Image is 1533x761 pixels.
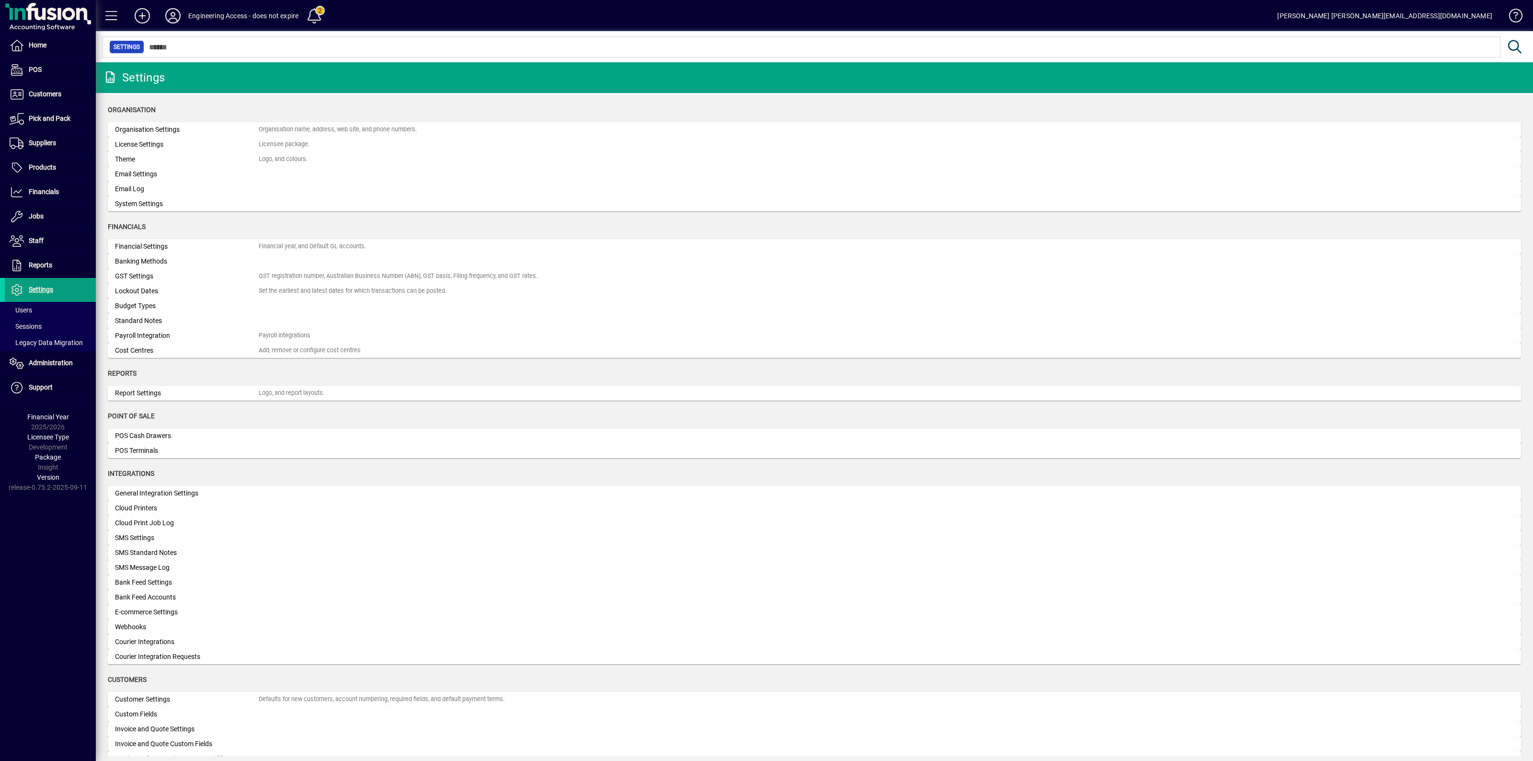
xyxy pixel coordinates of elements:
[5,82,96,106] a: Customers
[10,339,83,346] span: Legacy Data Migration
[29,163,56,171] span: Products
[108,137,1521,152] a: License SettingsLicensee package.
[108,369,137,377] span: Reports
[103,70,165,85] div: Settings
[5,376,96,400] a: Support
[108,470,154,477] span: Integrations
[115,431,259,441] div: POS Cash Drawers
[29,286,53,293] span: Settings
[108,722,1521,737] a: Invoice and Quote Settings
[37,473,59,481] span: Version
[115,652,259,662] div: Courier Integration Requests
[108,560,1521,575] a: SMS Message Log
[108,254,1521,269] a: Banking Methods
[35,453,61,461] span: Package
[108,737,1521,751] a: Invoice and Quote Custom Fields
[108,676,147,683] span: Customers
[29,383,53,391] span: Support
[108,152,1521,167] a: ThemeLogo, and colours.
[115,388,259,398] div: Report Settings
[259,242,366,251] div: Financial year, and Default GL accounts.
[259,272,538,281] div: GST registration number, Australian Business Number (ABN), GST basis, Filing frequency, and GST r...
[5,34,96,58] a: Home
[108,313,1521,328] a: Standard Notes
[115,346,259,356] div: Cost Centres
[259,695,504,704] div: Defaults for new customers, account numbering, required fields, and default payment terms.
[108,386,1521,401] a: Report SettingsLogo, and report layouts.
[115,316,259,326] div: Standard Notes
[259,140,309,149] div: Licensee package.
[108,634,1521,649] a: Courier Integrations
[188,8,298,23] div: Engineering Access - does not expire
[5,254,96,277] a: Reports
[108,530,1521,545] a: SMS Settings
[115,286,259,296] div: Lockout Dates
[108,328,1521,343] a: Payroll IntegrationPayroll Integrations
[115,577,259,588] div: Bank Feed Settings
[5,351,96,375] a: Administration
[108,299,1521,313] a: Budget Types
[115,637,259,647] div: Courier Integrations
[115,694,259,704] div: Customer Settings
[108,707,1521,722] a: Custom Fields
[108,239,1521,254] a: Financial SettingsFinancial year, and Default GL accounts.
[108,167,1521,182] a: Email Settings
[259,155,308,164] div: Logo, and colours.
[115,518,259,528] div: Cloud Print Job Log
[115,154,259,164] div: Theme
[29,115,70,122] span: Pick and Pack
[29,237,44,244] span: Staff
[108,269,1521,284] a: GST SettingsGST registration number, Australian Business Number (ABN), GST basis, Filing frequenc...
[5,156,96,180] a: Products
[5,229,96,253] a: Staff
[115,271,259,281] div: GST Settings
[108,343,1521,358] a: Cost CentresAdd, remove or configure cost centres
[108,649,1521,664] a: Courier Integration Requests
[108,122,1521,137] a: Organisation SettingsOrganisation name, address, web site, and phone numbers.
[115,563,259,573] div: SMS Message Log
[5,58,96,82] a: POS
[1502,2,1521,33] a: Knowledge Base
[5,107,96,131] a: Pick and Pack
[259,346,361,355] div: Add, remove or configure cost centres
[115,139,259,150] div: License Settings
[115,622,259,632] div: Webhooks
[108,501,1521,516] a: Cloud Printers
[108,412,155,420] span: Point of Sale
[115,301,259,311] div: Budget Types
[108,516,1521,530] a: Cloud Print Job Log
[115,199,259,209] div: System Settings
[10,323,42,330] span: Sessions
[259,331,310,340] div: Payroll Integrations
[115,184,259,194] div: Email Log
[115,533,259,543] div: SMS Settings
[108,620,1521,634] a: Webhooks
[115,709,259,719] div: Custom Fields
[115,331,259,341] div: Payroll Integration
[29,139,56,147] span: Suppliers
[5,334,96,351] a: Legacy Data Migration
[108,196,1521,211] a: System Settings
[108,284,1521,299] a: Lockout DatesSet the earliest and latest dates for which transactions can be posted.
[114,42,140,52] span: Settings
[158,7,188,24] button: Profile
[108,590,1521,605] a: Bank Feed Accounts
[115,125,259,135] div: Organisation Settings
[259,389,324,398] div: Logo, and report layouts.
[259,125,417,134] div: Organisation name, address, web site, and phone numbers.
[115,724,259,734] div: Invoice and Quote Settings
[115,488,259,498] div: General Integration Settings
[10,306,32,314] span: Users
[5,131,96,155] a: Suppliers
[108,692,1521,707] a: Customer SettingsDefaults for new customers, account numbering, required fields, and default paym...
[108,575,1521,590] a: Bank Feed Settings
[259,287,446,296] div: Set the earliest and latest dates for which transactions can be posted.
[108,428,1521,443] a: POS Cash Drawers
[115,548,259,558] div: SMS Standard Notes
[5,302,96,318] a: Users
[115,242,259,252] div: Financial Settings
[27,433,69,441] span: Licensee Type
[108,106,156,114] span: Organisation
[115,503,259,513] div: Cloud Printers
[5,180,96,204] a: Financials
